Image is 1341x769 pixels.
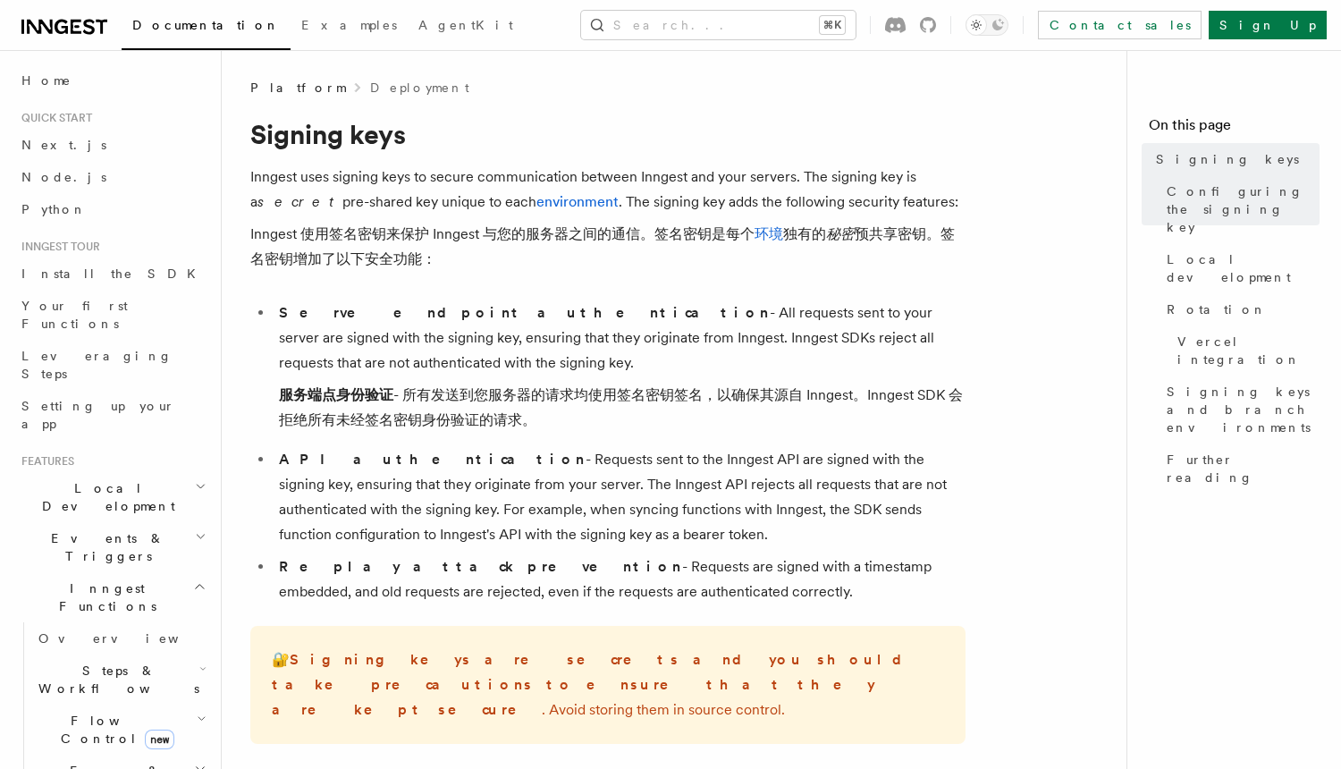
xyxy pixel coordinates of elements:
span: Your first Functions [21,299,128,331]
a: Python [14,193,210,225]
button: Flow Controlnew [31,705,210,755]
span: new [145,730,174,749]
a: Your first Functions [14,290,210,340]
span: Inngest tour [14,240,100,254]
span: Home [21,72,72,89]
a: Next.js [14,129,210,161]
button: Toggle dark mode [966,14,1008,36]
em: 秘密 [826,225,855,242]
a: Sign Up [1209,11,1327,39]
span: Examples [301,18,397,32]
span: Overview [38,631,223,646]
span: Rotation [1167,300,1267,318]
span: Local Development [14,479,195,515]
a: Deployment [370,79,469,97]
button: Steps & Workflows [31,655,210,705]
a: Local development [1160,243,1320,293]
a: Rotation [1160,293,1320,325]
strong: Serve endpoint authentication [279,304,770,321]
span: Signing keys [1156,150,1299,168]
h4: On this page [1149,114,1320,143]
font: - 所有发送到您服务器的请求均使用签名密钥签名，以确保其源自 Inngest。Inngest SDK 会拒绝所有未经签名密钥身份验证的请求。 [279,386,963,428]
span: Vercel integration [1177,333,1320,368]
span: Steps & Workflows [31,662,199,697]
span: Platform [250,79,345,97]
kbd: ⌘K [820,16,845,34]
span: Quick start [14,111,92,125]
span: Setting up your app [21,399,175,431]
li: - Requests sent to the Inngest API are signed with the signing key, ensuring that they originate ... [274,447,966,547]
span: Signing keys and branch environments [1167,383,1320,436]
a: Configuring the signing key [1160,175,1320,243]
strong: Signing keys are secrets and you should take precautions to ensure that they are kept secure [272,651,916,718]
font: Inngest 使用签名密钥来保护 Inngest 与您的服务器之间的通信。签名密钥是每个 独有的 预共享密钥。签名密钥增加了以下安全功能： [250,225,955,267]
button: Events & Triggers [14,522,210,572]
span: Further reading [1167,451,1320,486]
span: Events & Triggers [14,529,195,565]
span: Install the SDK [21,266,207,281]
span: Local development [1167,250,1320,286]
strong: API authentication [279,451,586,468]
a: Examples [291,5,408,48]
span: Inngest Functions [14,579,193,615]
a: 环境 [755,225,783,242]
strong: 服务端点身份验证 [279,386,393,403]
a: Contact sales [1038,11,1202,39]
a: Overview [31,622,210,655]
a: Install the SDK [14,258,210,290]
span: Python [21,202,87,216]
a: Home [14,64,210,97]
li: - Requests are signed with a timestamp embedded, and old requests are rejected, even if the reque... [274,554,966,604]
span: Node.js [21,170,106,184]
li: - All requests sent to your server are signed with the signing key, ensuring that they originate ... [274,300,966,440]
span: Configuring the signing key [1167,182,1320,236]
p: 🔐 . Avoid storing them in source control. [272,647,944,723]
button: Inngest Functions [14,572,210,622]
a: Documentation [122,5,291,50]
a: Node.js [14,161,210,193]
span: Documentation [132,18,280,32]
button: Search...⌘K [581,11,856,39]
strong: Replay attack prevention [279,558,682,575]
span: Features [14,454,74,469]
a: Further reading [1160,444,1320,494]
a: Signing keys [1149,143,1320,175]
span: Next.js [21,138,106,152]
p: Inngest uses signing keys to secure communication between Inngest and your servers. The signing k... [250,165,966,279]
a: Setting up your app [14,390,210,440]
a: Leveraging Steps [14,340,210,390]
a: Signing keys and branch environments [1160,376,1320,444]
h1: Signing keys [250,118,966,150]
button: Local Development [14,472,210,522]
span: Flow Control [31,712,197,748]
a: AgentKit [408,5,524,48]
span: AgentKit [418,18,513,32]
span: Leveraging Steps [21,349,173,381]
em: secret [257,193,342,210]
a: Vercel integration [1170,325,1320,376]
a: environment [536,193,619,210]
